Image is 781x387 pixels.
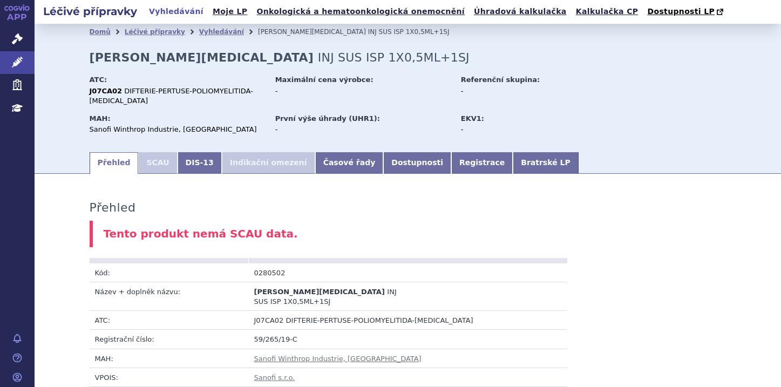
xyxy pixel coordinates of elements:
[461,125,582,134] div: -
[90,87,123,95] strong: J07CA02
[199,28,244,36] a: Vyhledávání
[368,28,450,36] span: INJ SUS ISP 1X0,5ML+1SJ
[249,330,567,349] td: 59/265/19-C
[90,330,249,349] td: Registrační číslo:
[315,152,384,174] a: Časové řady
[90,349,249,368] td: MAH:
[90,28,111,36] a: Domů
[90,311,249,330] td: ATC:
[35,4,146,19] h2: Léčivé přípravky
[461,76,540,84] strong: Referenční skupina:
[249,263,408,282] td: 0280502
[471,4,570,19] a: Úhradová kalkulačka
[286,316,473,324] span: DIFTERIE-PERTUSE-POLIOMYELITIDA-[MEDICAL_DATA]
[275,125,451,134] div: -
[254,316,284,324] span: J07CA02
[318,51,470,64] span: INJ SUS ISP 1X0,5ML+1SJ
[146,4,207,19] a: Vyhledávání
[461,114,484,123] strong: EKV1:
[647,7,715,16] span: Dostupnosti LP
[90,368,249,386] td: VPOIS:
[258,28,366,36] span: [PERSON_NAME][MEDICAL_DATA]
[253,4,468,19] a: Onkologická a hematoonkologická onemocnění
[254,374,295,382] a: Sanofi s.r.o.
[254,355,422,363] a: Sanofi Winthrop Industrie, [GEOGRAPHIC_DATA]
[573,4,642,19] a: Kalkulačka CP
[90,125,265,134] div: Sanofi Winthrop Industrie, [GEOGRAPHIC_DATA]
[125,28,185,36] a: Léčivé přípravky
[178,152,222,174] a: DIS-13
[254,288,385,296] span: [PERSON_NAME][MEDICAL_DATA]
[513,152,578,174] a: Bratrské LP
[209,4,250,19] a: Moje LP
[275,76,373,84] strong: Maximální cena výrobce:
[90,201,136,215] h3: Přehled
[451,152,513,174] a: Registrace
[275,86,451,96] div: -
[90,51,314,64] strong: [PERSON_NAME][MEDICAL_DATA]
[275,114,380,123] strong: První výše úhrady (UHR1):
[90,221,726,247] div: Tento produkt nemá SCAU data.
[90,282,249,310] td: Název + doplněk názvu:
[90,152,139,174] a: Přehled
[461,86,582,96] div: -
[90,114,111,123] strong: MAH:
[383,152,451,174] a: Dostupnosti
[90,263,249,282] td: Kód:
[90,87,253,105] span: DIFTERIE-PERTUSE-POLIOMYELITIDA-[MEDICAL_DATA]
[90,76,107,84] strong: ATC:
[644,4,729,19] a: Dostupnosti LP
